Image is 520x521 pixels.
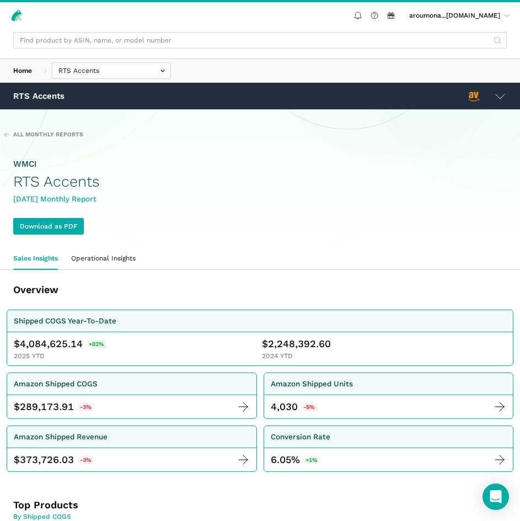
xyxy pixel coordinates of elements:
span: aroumona...[DOMAIN_NAME] [409,12,500,20]
h3: Overview [13,283,264,296]
a: Amazon Shipped Units 4,030 -5% [264,373,514,419]
h3: Top Products [13,498,264,512]
a: Amazon Shipped Revenue $ 373,726.03 -3% [7,426,257,472]
span: 373,726.03 [20,453,74,466]
span: -3% [77,403,94,411]
a: Amazon Shipped COGS $ 289,173.91 -3% [7,373,257,419]
a: Operational Insights [65,248,142,269]
span: +1% [303,456,320,464]
span: +82% [86,340,106,348]
span: -3% [77,456,94,464]
a: Sales Insights [7,248,65,269]
a: Home [7,62,39,79]
a: Conversion Rate 6.05%+1% [264,426,514,472]
div: Amazon Shipped COGS [14,378,98,390]
span: All Monthly Reports [13,130,83,139]
span: $ [14,337,20,350]
div: 4,030 [271,400,298,413]
span: 2,248,392.60 [268,337,331,350]
span: 4,084,625.14 [20,337,83,350]
span: $ [262,337,268,350]
span: 289,173.91 [20,400,74,413]
a: All Monthly Reports [3,130,83,139]
div: Shipped COGS Year-To-Date [14,315,116,327]
div: Amazon Shipped Units [271,378,353,390]
span: $ [14,453,20,466]
div: Amazon Shipped Revenue [14,431,108,443]
div: RTS Accents [13,91,467,102]
h1: RTS Accents [13,173,507,190]
input: RTS Accents [52,62,171,79]
div: 2025 YTD [14,352,259,360]
div: Open Intercom Messenger [483,483,509,510]
div: 6.05% [271,453,320,466]
input: Find product by ASIN, name, or model number [13,32,507,49]
span: -5% [301,403,318,411]
div: Conversion Rate [271,431,330,443]
div: 2024 YTD [262,352,507,360]
div: [DATE] Monthly Report [13,193,507,205]
a: aroumona...[DOMAIN_NAME] [406,10,513,22]
a: Download as PDF [13,218,84,235]
div: WMCI [13,158,507,170]
span: $ [14,400,20,413]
